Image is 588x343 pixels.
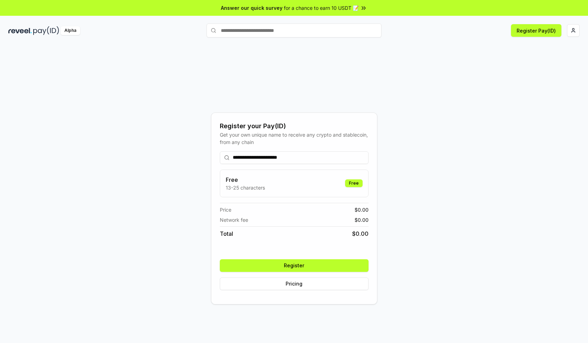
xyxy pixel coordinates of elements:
button: Register Pay(ID) [511,24,561,37]
span: $ 0.00 [355,206,369,213]
div: Alpha [61,26,80,35]
span: Total [220,229,233,238]
span: Network fee [220,216,248,224]
span: $ 0.00 [352,229,369,238]
button: Register [220,259,369,272]
span: Answer our quick survey [221,4,282,12]
button: Pricing [220,277,369,290]
img: reveel_dark [8,26,32,35]
div: Get your own unique name to receive any crypto and stablecoin, from any chain [220,131,369,146]
p: 13-25 characters [226,184,265,191]
img: pay_id [33,26,59,35]
div: Register your Pay(ID) [220,121,369,131]
span: Price [220,206,231,213]
span: $ 0.00 [355,216,369,224]
div: Free [345,179,363,187]
h3: Free [226,176,265,184]
span: for a chance to earn 10 USDT 📝 [284,4,359,12]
